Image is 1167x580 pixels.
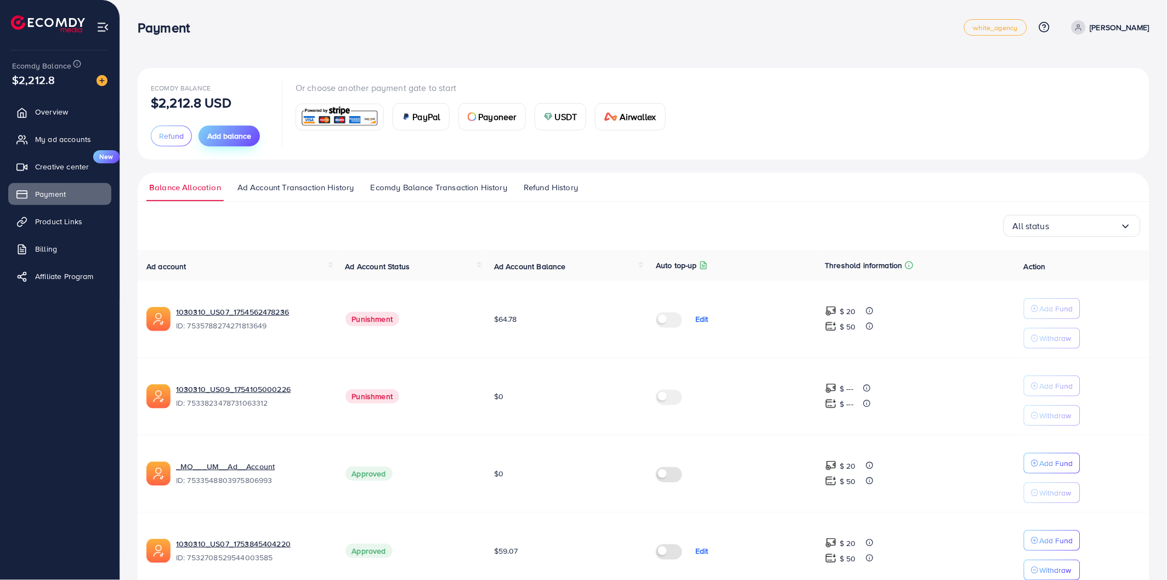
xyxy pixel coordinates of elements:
[176,320,328,331] span: ID: 7535788274271813649
[1040,457,1073,470] p: Add Fund
[468,112,477,121] img: card
[199,126,260,146] button: Add balance
[604,112,618,121] img: card
[494,545,518,556] span: $59.07
[371,181,507,194] span: Ecomdy Balance Transaction History
[35,134,91,145] span: My ad accounts
[1040,332,1072,345] p: Withdraw
[840,305,857,318] p: $ 20
[1024,530,1080,551] button: Add Fund
[555,110,577,123] span: USDT
[695,312,709,326] p: Edit
[393,103,450,130] a: cardPayPal
[1024,261,1046,272] span: Action
[149,181,221,194] span: Balance Allocation
[176,475,328,486] span: ID: 7533548803975806993
[35,161,89,172] span: Creative center
[176,306,328,317] a: 1030310_US07_1754562478236
[825,475,837,487] img: top-up amount
[176,384,328,395] a: 1030310_US09_1754105000226
[494,391,503,402] span: $0
[964,19,1027,36] a: white_agency
[8,238,111,260] a: Billing
[825,553,837,564] img: top-up amount
[8,101,111,123] a: Overview
[1024,405,1080,426] button: Withdraw
[345,389,400,403] span: Punishment
[345,312,400,326] span: Punishment
[207,130,251,141] span: Add balance
[138,20,199,36] h3: Payment
[176,552,328,563] span: ID: 7532708529544003585
[1024,328,1080,349] button: Withdraw
[494,314,517,325] span: $64.78
[1040,534,1073,547] p: Add Fund
[146,384,171,408] img: ic-ads-acc.e4c84228.svg
[176,538,328,549] a: 1030310_US07_1753845404220
[535,103,587,130] a: cardUSDT
[146,261,186,272] span: Ad account
[151,126,192,146] button: Refund
[840,459,857,473] p: $ 20
[825,383,837,394] img: top-up amount
[146,539,171,563] img: ic-ads-acc.e4c84228.svg
[695,544,709,558] p: Edit
[176,461,328,486] div: <span class='underline'>_MO___UM__Ad__Account</span></br>7533548803975806993
[1013,218,1050,235] span: All status
[35,243,57,254] span: Billing
[296,104,384,130] a: card
[151,83,211,93] span: Ecomdy Balance
[973,24,1018,31] span: white_agency
[8,156,111,178] a: Creative centerNew
[176,538,328,564] div: <span class='underline'>1030310_US07_1753845404220</span></br>7532708529544003585
[620,110,656,123] span: Airwallex
[840,552,857,565] p: $ 50
[544,112,553,121] img: card
[1024,453,1080,474] button: Add Fund
[524,181,578,194] span: Refund History
[595,103,665,130] a: cardAirwallex
[35,216,82,227] span: Product Links
[1024,376,1080,396] button: Add Fund
[35,189,66,200] span: Payment
[1040,379,1073,393] p: Add Fund
[93,150,120,163] span: New
[8,183,111,205] a: Payment
[494,468,503,479] span: $0
[12,60,71,71] span: Ecomdy Balance
[1090,21,1149,34] p: [PERSON_NAME]
[458,103,526,130] a: cardPayoneer
[176,397,328,408] span: ID: 7533823478731063312
[1050,218,1120,235] input: Search for option
[176,384,328,409] div: <span class='underline'>1030310_US09_1754105000226</span></br>7533823478731063312
[296,81,675,94] p: Or choose another payment gate to start
[299,105,380,129] img: card
[176,461,328,472] a: _MO___UM__Ad__Account
[11,15,85,32] img: logo
[146,307,171,331] img: ic-ads-acc.e4c84228.svg
[413,110,440,123] span: PayPal
[825,460,837,471] img: top-up amount
[345,544,393,558] span: Approved
[825,305,837,317] img: top-up amount
[345,261,410,272] span: Ad Account Status
[151,96,231,109] p: $2,212.8 USD
[159,130,184,141] span: Refund
[402,112,411,121] img: card
[1040,409,1072,422] p: Withdraw
[8,128,111,150] a: My ad accounts
[97,75,107,86] img: image
[35,271,94,282] span: Affiliate Program
[1120,531,1159,572] iframe: Chat
[840,475,857,488] p: $ 50
[8,265,111,287] a: Affiliate Program
[1067,20,1149,35] a: [PERSON_NAME]
[8,211,111,232] a: Product Links
[1040,486,1072,499] p: Withdraw
[1024,298,1080,319] button: Add Fund
[825,321,837,332] img: top-up amount
[1024,482,1080,503] button: Withdraw
[35,106,68,117] span: Overview
[494,261,566,272] span: Ad Account Balance
[840,537,857,550] p: $ 20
